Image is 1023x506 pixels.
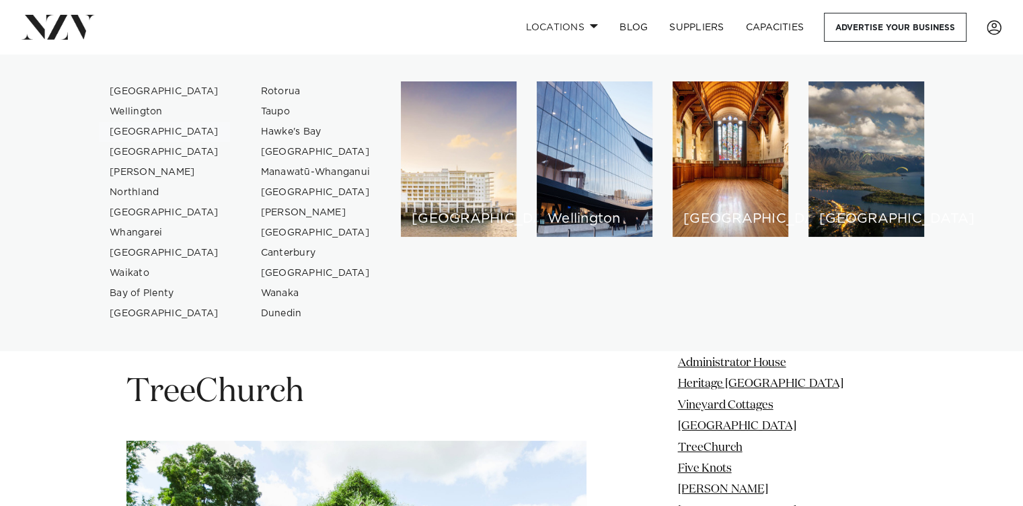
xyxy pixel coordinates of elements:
a: Wanaka [250,283,381,303]
a: [GEOGRAPHIC_DATA] [99,303,230,324]
a: [GEOGRAPHIC_DATA] [99,243,230,263]
a: [GEOGRAPHIC_DATA] [250,263,381,283]
a: Taupo [250,102,381,122]
a: [GEOGRAPHIC_DATA] [678,421,796,432]
h6: [GEOGRAPHIC_DATA] [819,212,913,226]
a: SUPPLIERS [658,13,734,42]
a: [GEOGRAPHIC_DATA] [250,142,381,162]
a: Advertise your business [824,13,967,42]
a: Manawatū-Whanganui [250,162,381,182]
a: Canterbury [250,243,381,263]
a: Christchurch venues [GEOGRAPHIC_DATA] [673,81,788,237]
a: [PERSON_NAME] [678,484,768,495]
a: Auckland venues [GEOGRAPHIC_DATA] [401,81,517,237]
a: Waikato [99,263,230,283]
a: Wellington [99,102,230,122]
a: Administrator House [678,357,786,369]
a: [PERSON_NAME] [250,203,381,223]
a: Whangarei [99,223,230,243]
a: [GEOGRAPHIC_DATA] [250,223,381,243]
span: TreeChurch [126,376,304,408]
a: Queenstown venues [GEOGRAPHIC_DATA] [808,81,924,237]
a: Capacities [735,13,815,42]
img: nzv-logo.png [22,15,95,39]
a: [GEOGRAPHIC_DATA] [250,182,381,203]
a: Northland [99,182,230,203]
a: [GEOGRAPHIC_DATA] [99,203,230,223]
h6: [GEOGRAPHIC_DATA] [683,212,778,226]
a: Locations [515,13,609,42]
a: Bay of Plenty [99,283,230,303]
a: Rotorua [250,81,381,102]
a: [PERSON_NAME] [99,162,230,182]
a: Dunedin [250,303,381,324]
h6: [GEOGRAPHIC_DATA] [412,212,506,226]
h6: Wellington [547,212,642,226]
a: [GEOGRAPHIC_DATA] [99,81,230,102]
a: Heritage [GEOGRAPHIC_DATA] [678,378,843,390]
a: TreeChurch [678,441,743,453]
a: Hawke's Bay [250,122,381,142]
a: Vineyard Cottages [678,400,773,411]
a: Five Knots [678,463,732,474]
a: BLOG [609,13,658,42]
a: Wellington venues Wellington [537,81,652,237]
a: [GEOGRAPHIC_DATA] [99,122,230,142]
a: [GEOGRAPHIC_DATA] [99,142,230,162]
